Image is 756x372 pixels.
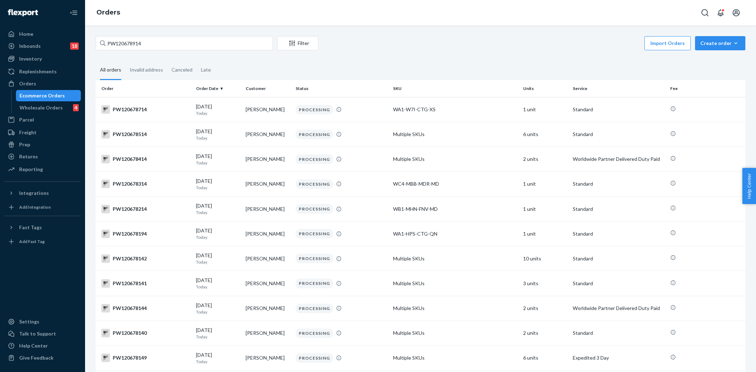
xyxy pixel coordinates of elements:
p: Standard [573,180,665,187]
div: Replenishments [19,68,57,75]
p: Today [196,334,240,340]
div: [DATE] [196,252,240,265]
td: 2 units [520,296,570,321]
div: [DATE] [196,351,240,365]
td: [PERSON_NAME] [243,221,293,246]
td: 6 units [520,122,570,147]
div: Talk to Support [19,330,56,337]
div: Returns [19,153,38,160]
a: Prep [4,139,81,150]
td: [PERSON_NAME] [243,97,293,122]
div: Reporting [19,166,43,173]
div: PROCESSING [296,328,333,338]
div: Integrations [19,190,49,197]
a: Returns [4,151,81,162]
th: Fee [667,80,745,97]
button: Help Center [742,168,756,204]
td: 1 unit [520,171,570,196]
div: PROCESSING [296,304,333,313]
p: Standard [573,131,665,138]
div: PROCESSING [296,353,333,363]
p: Standard [573,230,665,237]
div: 4 [73,104,79,111]
div: All orders [100,61,121,80]
a: Inbounds18 [4,40,81,52]
td: Multiple SKUs [390,321,520,345]
div: [DATE] [196,128,240,141]
a: Add Fast Tag [4,236,81,247]
p: Worldwide Partner Delivered Duty Paid [573,156,665,163]
p: Today [196,259,240,265]
td: [PERSON_NAME] [243,296,293,321]
div: Prep [19,141,30,148]
p: Today [196,284,240,290]
div: PW120678142 [101,254,190,263]
td: [PERSON_NAME] [243,321,293,345]
a: Settings [4,316,81,327]
p: Expedited 3 Day [573,354,665,361]
p: Today [196,185,240,191]
div: PROCESSING [296,254,333,263]
a: Wholesale Orders4 [16,102,81,113]
td: Multiple SKUs [390,296,520,321]
a: Home [4,28,81,40]
td: 1 unit [520,97,570,122]
div: PW120678149 [101,354,190,362]
p: Today [196,209,240,215]
td: [PERSON_NAME] [243,197,293,221]
div: Wholesale Orders [19,104,63,111]
div: Inventory [19,55,42,62]
td: 2 units [520,321,570,345]
p: Today [196,234,240,240]
button: Filter [277,36,318,50]
div: Help Center [19,342,48,349]
a: Freight [4,127,81,138]
div: PROCESSING [296,204,333,214]
div: Create order [700,40,740,47]
div: PW120678514 [101,130,190,139]
p: Standard [573,280,665,287]
td: 1 unit [520,221,570,246]
div: PW120678140 [101,329,190,337]
ol: breadcrumbs [91,2,126,23]
div: PW120678214 [101,205,190,213]
button: Open account menu [729,6,743,20]
p: Standard [573,205,665,213]
button: Open notifications [713,6,728,20]
button: Give Feedback [4,352,81,363]
td: Multiple SKUs [390,147,520,171]
div: [DATE] [196,202,240,215]
a: Inventory [4,53,81,64]
a: Ecommerce Orders [16,90,81,101]
div: PROCESSING [296,154,333,164]
button: Integrations [4,187,81,199]
p: Today [196,160,240,166]
div: Parcel [19,116,34,123]
div: Give Feedback [19,354,54,361]
div: [DATE] [196,153,240,166]
th: SKU [390,80,520,97]
a: Add Integration [4,202,81,213]
div: Add Fast Tag [19,238,45,244]
button: Fast Tags [4,222,81,233]
a: Reporting [4,164,81,175]
p: Today [196,309,240,315]
a: Parcel [4,114,81,125]
a: Replenishments [4,66,81,77]
div: [DATE] [196,103,240,116]
div: [DATE] [196,327,240,340]
p: Today [196,135,240,141]
div: [DATE] [196,177,240,191]
div: Home [19,30,33,38]
div: Freight [19,129,37,136]
button: Talk to Support [4,328,81,339]
th: Service [570,80,667,97]
div: 18 [70,43,79,50]
button: Open Search Box [698,6,712,20]
div: [DATE] [196,227,240,240]
td: [PERSON_NAME] [243,246,293,271]
iframe: Opens a widget where you can chat to one of our agents [711,351,749,368]
td: Multiple SKUs [390,246,520,271]
button: Close Navigation [67,6,81,20]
